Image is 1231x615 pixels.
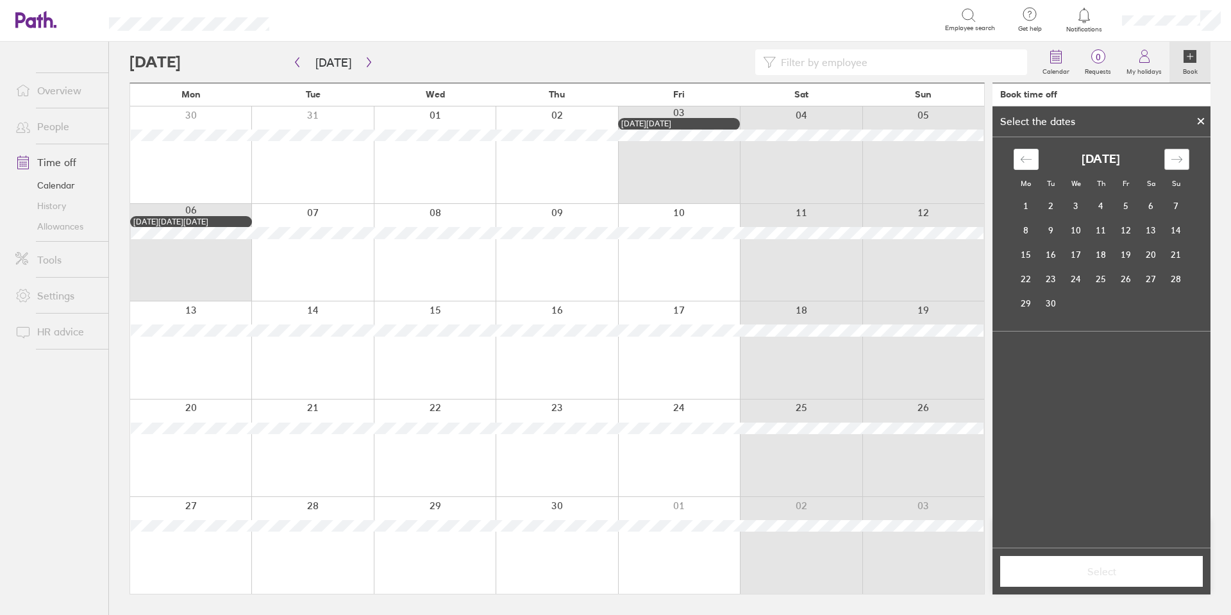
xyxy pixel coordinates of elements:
[776,50,1019,74] input: Filter by employee
[945,24,995,32] span: Employee search
[5,78,108,103] a: Overview
[1089,242,1114,267] td: Thursday, September 18, 2025
[673,89,685,99] span: Fri
[1114,242,1139,267] td: Friday, September 19, 2025
[1035,42,1077,83] a: Calendar
[1164,194,1189,218] td: Sunday, September 7, 2025
[1123,179,1129,188] small: Fr
[5,175,108,196] a: Calendar
[304,13,337,25] div: Search
[1175,64,1205,76] label: Book
[1114,267,1139,291] td: Friday, September 26, 2025
[1039,242,1064,267] td: Tuesday, September 16, 2025
[1035,64,1077,76] label: Calendar
[1172,179,1180,188] small: Su
[1064,6,1105,33] a: Notifications
[5,283,108,308] a: Settings
[1014,149,1039,170] div: Move backward to switch to the previous month.
[1014,194,1039,218] td: Monday, September 1, 2025
[1077,52,1119,62] span: 0
[181,89,201,99] span: Mon
[1169,42,1210,83] a: Book
[133,217,249,226] div: [DATE][DATE][DATE]
[1064,218,1089,242] td: Wednesday, September 10, 2025
[1139,218,1164,242] td: Saturday, September 13, 2025
[5,319,108,344] a: HR advice
[1164,242,1189,267] td: Sunday, September 21, 2025
[1097,179,1105,188] small: Th
[1000,556,1203,587] button: Select
[1077,42,1119,83] a: 0Requests
[5,247,108,273] a: Tools
[1139,242,1164,267] td: Saturday, September 20, 2025
[1147,179,1155,188] small: Sa
[1014,242,1039,267] td: Monday, September 15, 2025
[1047,179,1055,188] small: Tu
[1089,267,1114,291] td: Thursday, September 25, 2025
[1071,179,1081,188] small: We
[1014,291,1039,316] td: Monday, September 29, 2025
[1119,64,1169,76] label: My holidays
[426,89,445,99] span: Wed
[1139,194,1164,218] td: Saturday, September 6, 2025
[1114,218,1139,242] td: Friday, September 12, 2025
[1039,194,1064,218] td: Tuesday, September 2, 2025
[1114,194,1139,218] td: Friday, September 5, 2025
[1064,267,1089,291] td: Wednesday, September 24, 2025
[1089,218,1114,242] td: Thursday, September 11, 2025
[1039,291,1064,316] td: Tuesday, September 30, 2025
[5,149,108,175] a: Time off
[1164,218,1189,242] td: Sunday, September 14, 2025
[305,52,362,73] button: [DATE]
[621,119,737,128] div: [DATE][DATE]
[1009,566,1194,577] span: Select
[992,115,1083,127] div: Select the dates
[1064,194,1089,218] td: Wednesday, September 3, 2025
[1021,179,1031,188] small: Mo
[1119,42,1169,83] a: My holidays
[5,114,108,139] a: People
[1064,242,1089,267] td: Wednesday, September 17, 2025
[1014,218,1039,242] td: Monday, September 8, 2025
[306,89,321,99] span: Tue
[1014,267,1039,291] td: Monday, September 22, 2025
[1139,267,1164,291] td: Saturday, September 27, 2025
[1064,26,1105,33] span: Notifications
[1000,137,1203,331] div: Calendar
[794,89,808,99] span: Sat
[1000,89,1057,99] div: Book time off
[1009,25,1051,33] span: Get help
[1077,64,1119,76] label: Requests
[1164,267,1189,291] td: Sunday, September 28, 2025
[1039,267,1064,291] td: Tuesday, September 23, 2025
[915,89,932,99] span: Sun
[1039,218,1064,242] td: Tuesday, September 9, 2025
[5,196,108,216] a: History
[1089,194,1114,218] td: Thursday, September 4, 2025
[1164,149,1189,170] div: Move forward to switch to the next month.
[5,216,108,237] a: Allowances
[1082,153,1120,166] strong: [DATE]
[549,89,565,99] span: Thu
